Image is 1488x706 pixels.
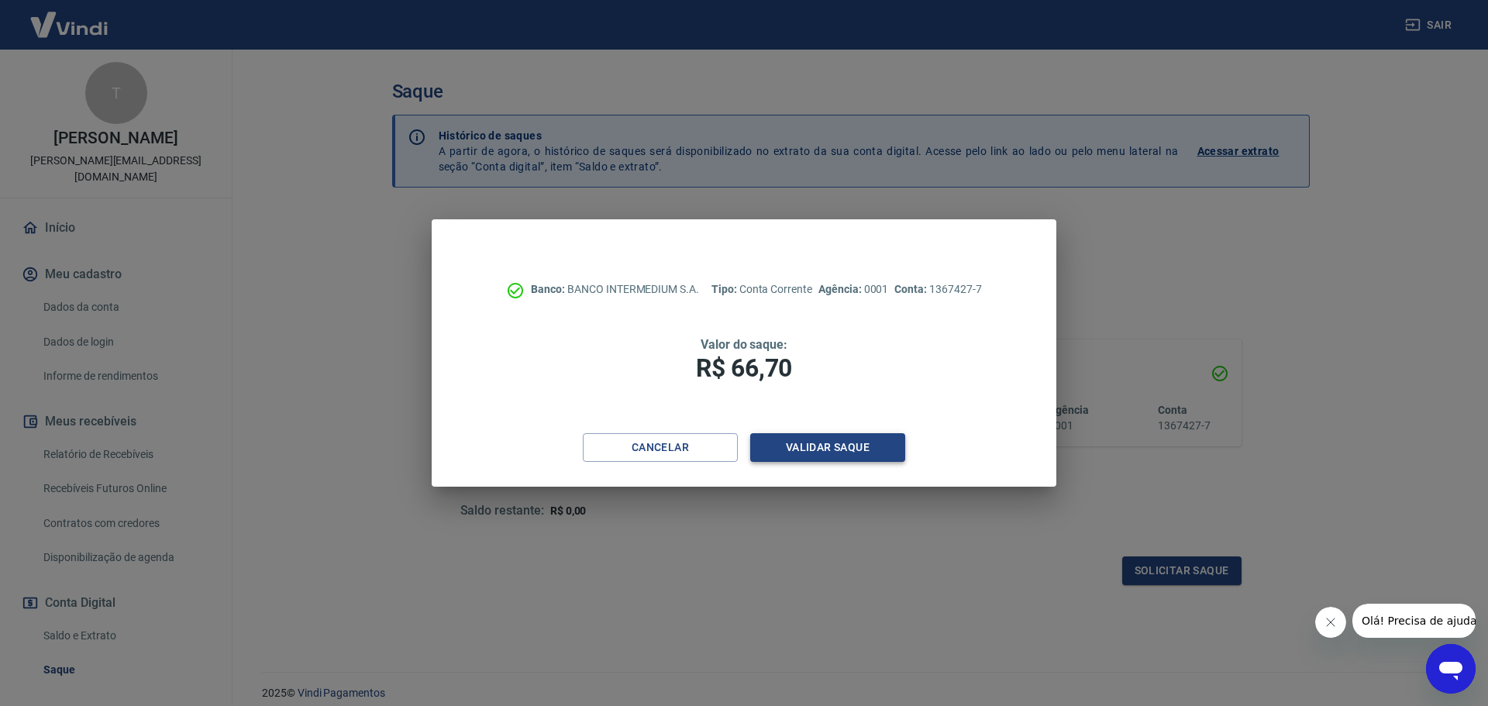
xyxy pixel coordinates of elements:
[1315,607,1346,638] iframe: Fechar mensagem
[1426,644,1476,694] iframe: Botão para abrir a janela de mensagens
[750,433,905,462] button: Validar saque
[818,281,888,298] p: 0001
[894,281,981,298] p: 1367427-7
[583,433,738,462] button: Cancelar
[701,337,787,352] span: Valor do saque:
[894,283,929,295] span: Conta:
[711,283,739,295] span: Tipo:
[531,281,699,298] p: BANCO INTERMEDIUM S.A.
[711,281,812,298] p: Conta Corrente
[818,283,864,295] span: Agência:
[9,11,130,23] span: Olá! Precisa de ajuda?
[696,353,792,383] span: R$ 66,70
[1352,604,1476,638] iframe: Mensagem da empresa
[531,283,567,295] span: Banco:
